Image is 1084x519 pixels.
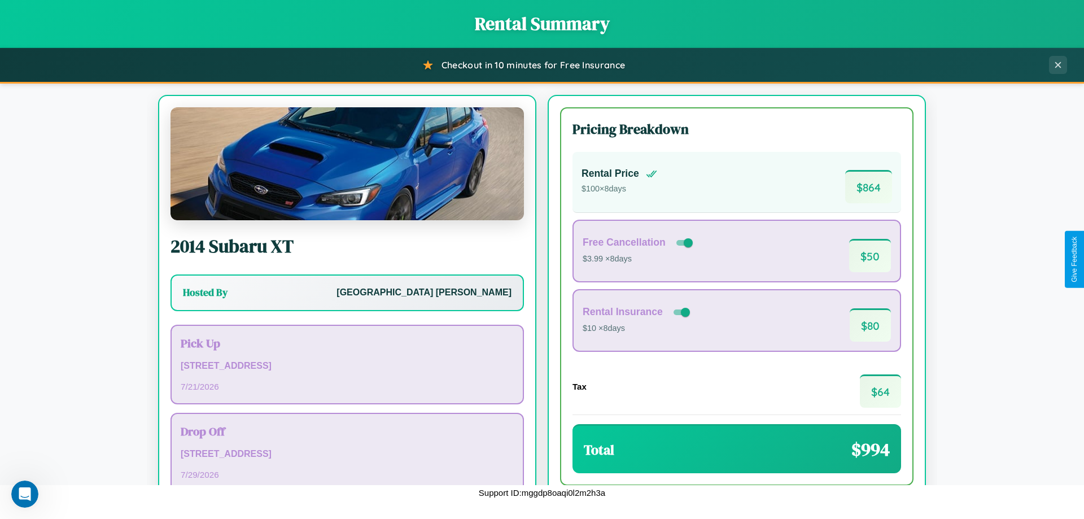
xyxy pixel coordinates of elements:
[181,335,514,351] h3: Pick Up
[583,237,666,248] h4: Free Cancellation
[582,168,639,180] h4: Rental Price
[171,234,524,259] h2: 2014 Subaru XT
[583,306,663,318] h4: Rental Insurance
[479,485,605,500] p: Support ID: mggdp8oaqi0l2m2h3a
[584,441,614,459] h3: Total
[11,481,38,508] iframe: Intercom live chat
[181,446,514,463] p: [STREET_ADDRESS]
[336,285,512,301] p: [GEOGRAPHIC_DATA] [PERSON_NAME]
[442,59,625,71] span: Checkout in 10 minutes for Free Insurance
[849,239,891,272] span: $ 50
[1070,237,1078,282] div: Give Feedback
[181,467,514,482] p: 7 / 29 / 2026
[181,423,514,439] h3: Drop Off
[850,308,891,342] span: $ 80
[572,382,587,391] h4: Tax
[181,358,514,374] p: [STREET_ADDRESS]
[860,374,901,408] span: $ 64
[181,379,514,394] p: 7 / 21 / 2026
[583,252,695,267] p: $3.99 × 8 days
[583,321,692,336] p: $10 × 8 days
[11,11,1073,36] h1: Rental Summary
[845,170,892,203] span: $ 864
[183,286,228,299] h3: Hosted By
[851,437,890,462] span: $ 994
[572,120,901,138] h3: Pricing Breakdown
[582,182,657,197] p: $ 100 × 8 days
[171,107,524,220] img: Subaru XT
